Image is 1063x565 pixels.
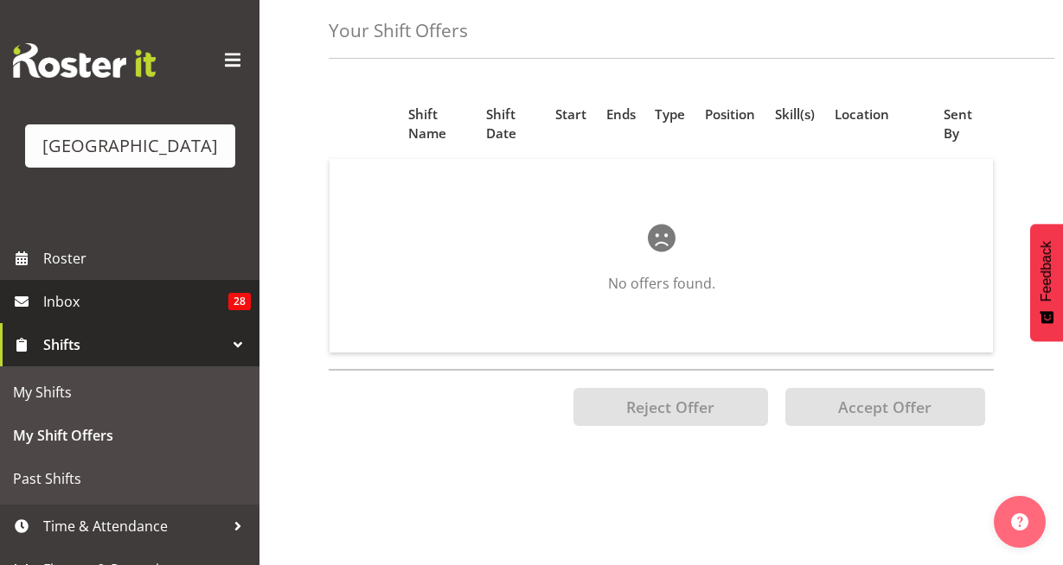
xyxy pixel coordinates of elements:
[838,397,932,417] span: Accept Offer
[13,43,156,78] img: Rosterit website logo
[329,21,468,41] h4: Your Shift Offers
[606,105,636,124] span: Ends
[228,293,251,310] span: 28
[13,379,247,405] span: My Shifts
[4,371,255,414] a: My Shifts
[43,513,225,539] span: Time & Attendance
[43,245,251,271] span: Roster
[408,105,465,144] span: Shift Name
[1011,513,1028,530] img: help-xxl-2.png
[626,397,714,417] span: Reject Offer
[573,388,768,426] button: Reject Offer
[4,457,255,500] a: Past Shifts
[43,289,228,314] span: Inbox
[1039,241,1054,302] span: Feedback
[43,332,225,358] span: Shifts
[944,105,983,144] span: Sent By
[655,105,685,124] span: Type
[785,388,985,426] button: Accept Offer
[775,105,815,124] span: Skill(s)
[42,133,218,159] div: [GEOGRAPHIC_DATA]
[13,422,247,448] span: My Shift Offers
[555,105,586,124] span: Start
[13,466,247,492] span: Past Shifts
[385,273,938,294] p: No offers found.
[1030,224,1063,341] button: Feedback - Show survey
[486,105,535,144] span: Shift Date
[705,105,755,124] span: Position
[4,414,255,457] a: My Shift Offers
[835,105,889,124] span: Location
